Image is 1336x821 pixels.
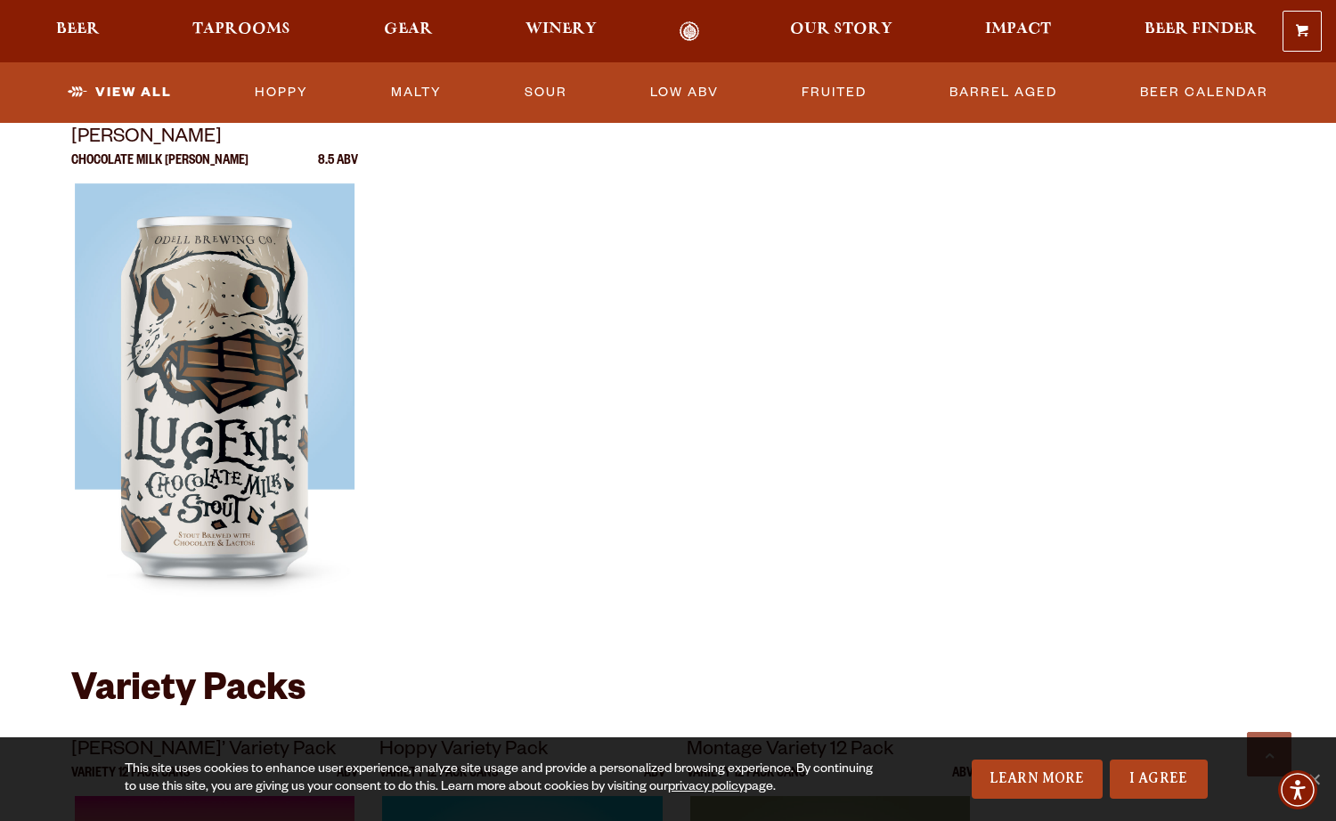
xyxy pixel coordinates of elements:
span: Beer [56,22,100,37]
p: [PERSON_NAME]’ Variety Pack [71,736,358,768]
a: Gear [372,21,444,42]
a: Barrel Aged [942,72,1064,113]
p: Montage Variety 12 Pack [687,736,973,768]
p: Chocolate Milk [PERSON_NAME] [71,155,248,183]
a: privacy policy [668,781,745,795]
img: Lugene [75,183,354,629]
p: 8.5 ABV [318,155,358,183]
span: Beer Finder [1145,22,1257,37]
a: Beer [45,21,111,42]
span: Winery [525,22,597,37]
div: Accessibility Menu [1278,770,1317,809]
span: Our Story [790,22,892,37]
span: Impact [985,22,1051,37]
a: Low ABV [643,72,726,113]
p: Hoppy Variety Pack [379,736,666,768]
span: Gear [384,22,433,37]
a: Winery [514,21,608,42]
a: Impact [973,21,1063,42]
a: Learn More [972,760,1103,799]
a: View All [61,72,179,113]
a: Our Story [778,21,904,42]
a: Beer Finder [1133,21,1268,42]
a: Fruited [794,72,874,113]
div: This site uses cookies to enhance user experience, analyze site usage and provide a personalized ... [125,761,873,797]
a: Scroll to top [1247,732,1291,776]
a: Sour [517,72,574,113]
h2: Variety Packs [71,671,1265,714]
a: Odell Home [656,21,723,42]
p: [PERSON_NAME] [71,123,358,155]
a: I Agree [1110,760,1208,799]
a: Hoppy [248,72,315,113]
span: Taprooms [192,22,290,37]
a: Beer Calendar [1133,72,1275,113]
a: [PERSON_NAME] Chocolate Milk [PERSON_NAME] 8.5 ABV Lugene Lugene [71,123,358,629]
a: Malty [384,72,449,113]
a: Taprooms [181,21,302,42]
